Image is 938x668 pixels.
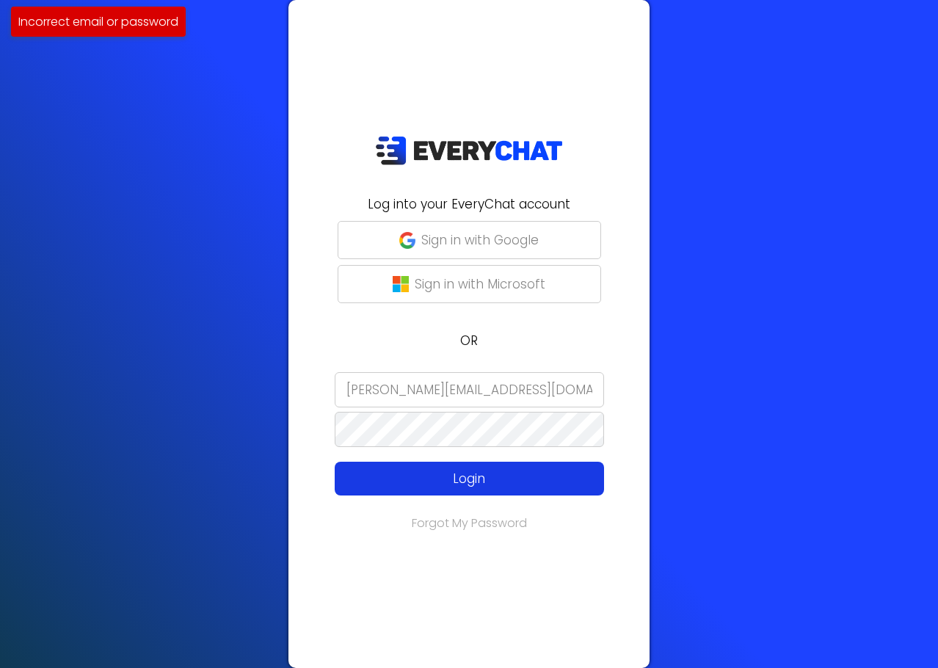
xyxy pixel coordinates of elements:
[297,195,641,214] h2: Log into your EveryChat account
[335,462,604,495] button: Login
[393,276,409,292] img: microsoft-logo.png
[338,265,601,303] button: Sign in with Microsoft
[399,232,415,248] img: google-g.png
[362,469,577,488] p: Login
[338,221,601,259] button: Sign in with Google
[297,331,641,350] p: OR
[375,136,563,166] img: EveryChat_logo_dark.png
[18,12,178,31] p: Incorrect email or password
[415,275,545,294] p: Sign in with Microsoft
[412,515,527,531] a: Forgot My Password
[335,372,604,407] input: Email
[421,230,539,250] p: Sign in with Google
